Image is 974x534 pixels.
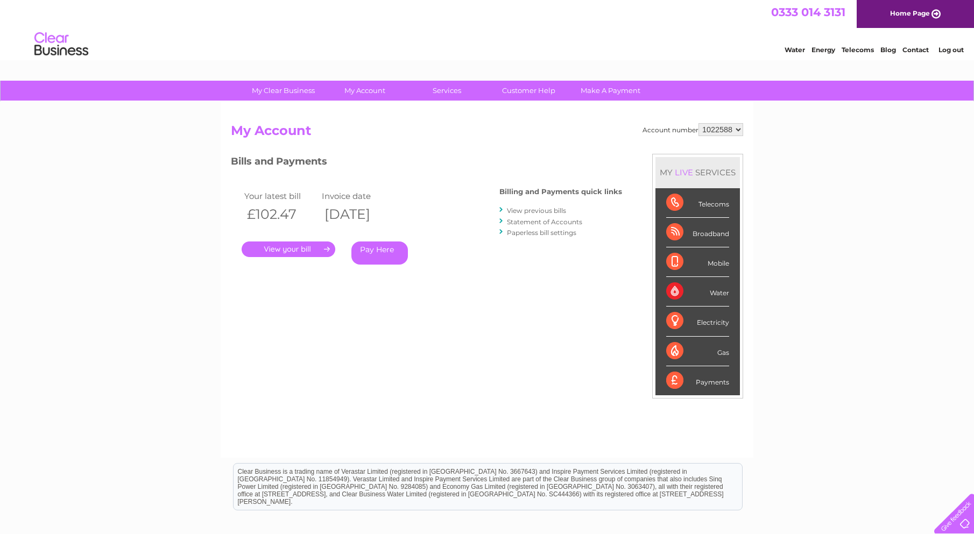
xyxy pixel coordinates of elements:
a: Customer Help [484,81,573,101]
a: Contact [902,46,929,54]
a: Services [403,81,491,101]
div: Gas [666,337,729,366]
a: My Clear Business [239,81,328,101]
h3: Bills and Payments [231,154,622,173]
a: Water [785,46,805,54]
th: [DATE] [319,203,397,225]
div: Electricity [666,307,729,336]
td: Invoice date [319,189,397,203]
div: Broadband [666,218,729,247]
img: logo.png [34,28,89,61]
div: Mobile [666,247,729,277]
div: Payments [666,366,729,395]
a: 0333 014 3131 [771,5,845,19]
a: Telecoms [842,46,874,54]
a: Blog [880,46,896,54]
a: Energy [811,46,835,54]
a: . [242,241,335,257]
h4: Billing and Payments quick links [499,188,622,196]
div: LIVE [673,167,695,177]
h2: My Account [231,123,743,144]
a: View previous bills [507,207,566,215]
div: Water [666,277,729,307]
a: Statement of Accounts [507,218,582,226]
th: £102.47 [242,203,319,225]
a: My Account [321,81,410,101]
div: Account number [643,123,743,136]
a: Make A Payment [566,81,655,101]
a: Log out [938,46,964,54]
td: Your latest bill [242,189,319,203]
div: MY SERVICES [655,157,740,188]
a: Paperless bill settings [507,229,576,237]
div: Clear Business is a trading name of Verastar Limited (registered in [GEOGRAPHIC_DATA] No. 3667643... [234,6,742,52]
a: Pay Here [351,241,408,265]
div: Telecoms [666,188,729,218]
